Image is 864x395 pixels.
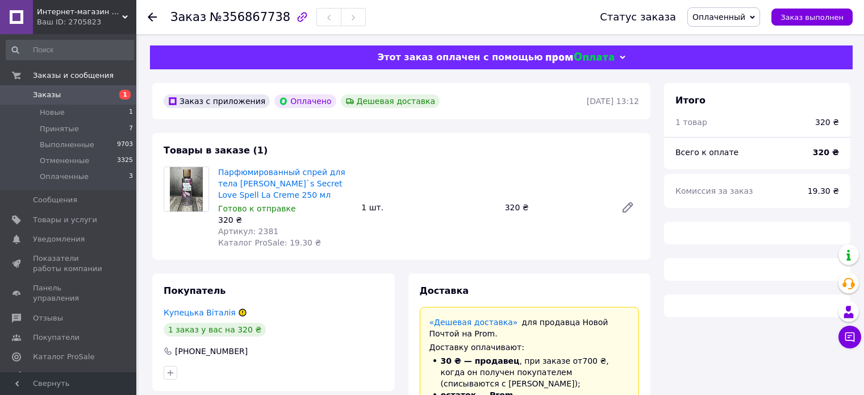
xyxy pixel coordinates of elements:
[33,283,105,303] span: Панель управления
[119,90,131,99] span: 1
[33,352,94,362] span: Каталог ProSale
[218,168,345,199] a: Парфюмированный спрей для тела [PERSON_NAME]`s Secret Love Spell La Creme 250 мл
[357,199,500,215] div: 1 шт.
[40,140,94,150] span: Выполненные
[546,52,614,63] img: evopay logo
[129,124,133,134] span: 7
[675,186,753,196] span: Комиссия за заказ
[377,52,542,63] span: Этот заказ оплачен с помощью
[37,17,136,27] div: Ваш ID: 2705823
[616,196,639,219] a: Редактировать
[6,40,134,60] input: Поиск
[33,195,77,205] span: Сообщения
[40,156,89,166] span: Отмененные
[274,94,336,108] div: Оплачено
[441,356,520,365] span: 30 ₴ — продавец
[675,118,707,127] span: 1 товар
[500,199,612,215] div: 320 ₴
[838,326,861,348] button: Чат с покупателем
[341,94,440,108] div: Дешевая доставка
[129,107,133,118] span: 1
[675,148,738,157] span: Всего к оплате
[420,285,469,296] span: Доставка
[164,94,270,108] div: Заказ с приложения
[815,117,839,128] div: 320 ₴
[675,95,706,106] span: Итого
[33,332,80,343] span: Покупатели
[33,371,75,381] span: Аналитика
[170,10,206,24] span: Заказ
[174,346,249,357] div: [PHONE_NUMBER]
[33,253,105,274] span: Показатели работы компании
[429,318,518,327] a: «Дешевая доставка»
[429,342,630,353] div: Доставку оплачивают:
[33,90,61,100] span: Заказы
[692,13,745,22] span: Оплаченный
[808,186,839,196] span: 19.30 ₴
[33,215,97,225] span: Товары и услуги
[164,323,266,336] div: 1 заказ у вас на 320 ₴
[218,214,352,226] div: 320 ₴
[813,148,839,157] b: 320 ₴
[117,140,133,150] span: 9703
[40,107,65,118] span: Новые
[164,145,268,156] span: Товары в заказе (1)
[33,234,85,244] span: Уведомления
[40,172,89,182] span: Оплаченные
[218,204,296,213] span: Готово к отправке
[37,7,122,17] span: Интернет-магазин "Ladys-shop"
[33,70,114,81] span: Заказы и сообщения
[129,172,133,182] span: 3
[210,10,290,24] span: №356867738
[429,355,630,389] li: , при заказе от 700 ₴ , когда он получен покупателем (списываются с [PERSON_NAME]);
[170,167,203,211] img: Парфюмированный спрей для тела Victoria`s Secret Love Spell La Creme 250 мл
[218,227,278,236] span: Артикул: 2381
[164,308,236,317] a: Купецька Віталія
[780,13,844,22] span: Заказ выполнен
[148,11,157,23] div: Вернуться назад
[40,124,79,134] span: Принятые
[164,285,226,296] span: Покупатель
[600,11,676,23] div: Статус заказа
[117,156,133,166] span: 3325
[587,97,639,106] time: [DATE] 13:12
[218,238,321,247] span: Каталог ProSale: 19.30 ₴
[429,317,630,339] div: для продавца Новой Почтой на Prom.
[33,313,63,323] span: Отзывы
[771,9,853,26] button: Заказ выполнен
